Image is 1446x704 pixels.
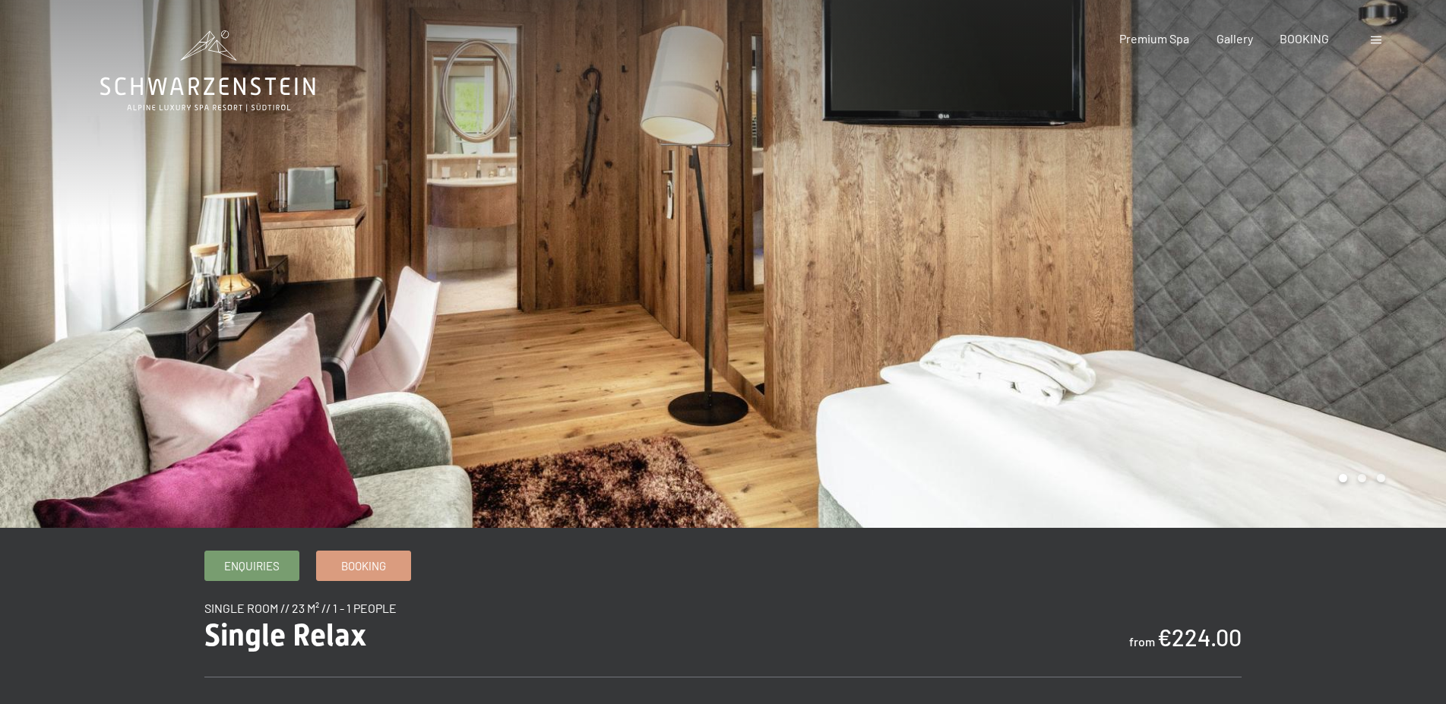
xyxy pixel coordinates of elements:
[1119,31,1189,46] a: Premium Spa
[204,617,366,653] span: Single Relax
[205,551,299,580] a: Enquiries
[224,558,280,574] span: Enquiries
[317,551,410,580] a: Booking
[1129,634,1155,649] span: from
[1217,31,1253,46] a: Gallery
[204,601,397,615] span: single room // 23 m² // 1 - 1 People
[1280,31,1329,46] a: BOOKING
[1157,623,1242,651] b: €224.00
[341,558,386,574] span: Booking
